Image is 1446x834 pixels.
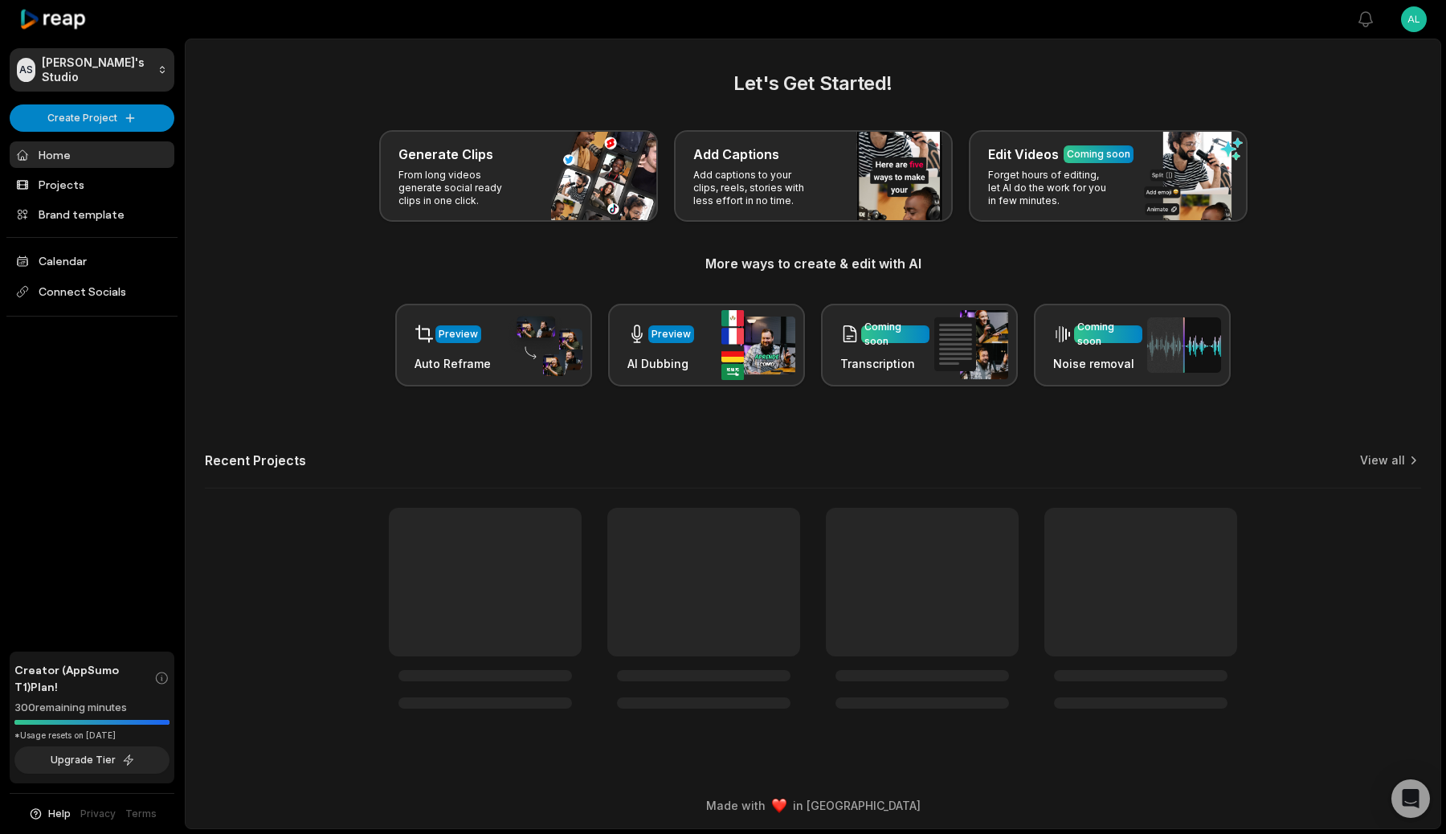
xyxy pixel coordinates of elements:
[14,700,170,716] div: 300 remaining minutes
[864,320,926,349] div: Coming soon
[652,327,691,341] div: Preview
[200,797,1426,814] div: Made with in [GEOGRAPHIC_DATA]
[1077,320,1139,349] div: Coming soon
[10,201,174,227] a: Brand template
[28,807,71,821] button: Help
[439,327,478,341] div: Preview
[840,355,929,372] h3: Transcription
[10,247,174,274] a: Calendar
[934,310,1008,379] img: transcription.png
[1391,779,1430,818] div: Open Intercom Messenger
[627,355,694,372] h3: AI Dubbing
[205,254,1421,273] h3: More ways to create & edit with AI
[205,452,306,468] h2: Recent Projects
[1067,147,1130,161] div: Coming soon
[125,807,157,821] a: Terms
[205,69,1421,98] h2: Let's Get Started!
[693,169,818,207] p: Add captions to your clips, reels, stories with less effort in no time.
[14,661,154,695] span: Creator (AppSumo T1) Plan!
[14,730,170,742] div: *Usage resets on [DATE]
[14,746,170,774] button: Upgrade Tier
[80,807,116,821] a: Privacy
[1053,355,1142,372] h3: Noise removal
[17,58,35,82] div: AS
[721,310,795,380] img: ai_dubbing.png
[10,171,174,198] a: Projects
[1360,452,1405,468] a: View all
[48,807,71,821] span: Help
[1147,317,1221,373] img: noise_removal.png
[398,169,523,207] p: From long videos generate social ready clips in one click.
[693,145,779,164] h3: Add Captions
[10,104,174,132] button: Create Project
[415,355,491,372] h3: Auto Reframe
[10,141,174,168] a: Home
[10,277,174,306] span: Connect Socials
[42,55,151,84] p: [PERSON_NAME]'s Studio
[772,799,786,813] img: heart emoji
[988,145,1059,164] h3: Edit Videos
[398,145,493,164] h3: Generate Clips
[988,169,1113,207] p: Forget hours of editing, let AI do the work for you in few minutes.
[509,314,582,377] img: auto_reframe.png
